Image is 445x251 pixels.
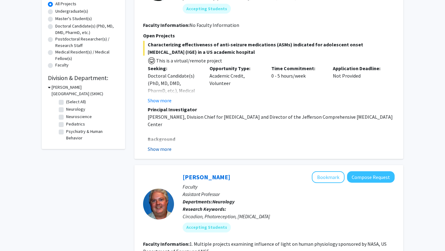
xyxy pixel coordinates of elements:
[183,183,395,190] p: Faculty
[212,198,235,205] b: Neurology
[143,41,395,56] span: Characterizing effectiveness of anti-seizure medications (ASMs) indicated for adolescent onset [M...
[148,136,175,142] strong: Background
[210,65,262,72] p: Opportunity Type:
[5,223,26,246] iframe: Chat
[189,22,239,28] span: No Faculty Information
[66,121,85,127] label: Pediatrics
[66,106,85,113] label: Neurology
[52,84,119,97] h3: [PERSON_NAME][GEOGRAPHIC_DATA] (SKMC)
[55,49,119,62] label: Medical Resident(s) / Medical Fellow(s)
[55,15,92,22] label: Master's Student(s)
[55,36,119,49] label: Postdoctoral Researcher(s) / Research Staff
[333,65,385,72] p: Application Deadline:
[48,74,119,82] h2: Division & Department:
[143,22,189,28] b: Faculty Information:
[183,4,231,14] mat-chip: Accepting Students
[347,171,395,183] button: Compose Request to John Hanifin
[143,32,395,39] p: Open Projects
[312,171,345,183] button: Add John Hanifin to Bookmarks
[66,99,86,105] label: (Select All)
[155,57,222,64] span: This is a virtual/remote project
[66,113,92,120] label: Neuroscience
[148,65,200,72] p: Seeking:
[183,198,212,205] b: Departments:
[183,206,226,212] b: Research Keywords:
[183,213,395,220] div: Circadian, Photoreception, [MEDICAL_DATA]
[55,8,88,15] label: Undergraduate(s)
[55,23,119,36] label: Doctoral Candidate(s) (PhD, MD, DMD, PharmD, etc.)
[55,1,76,7] label: All Projects
[148,72,200,109] div: Doctoral Candidate(s) (PhD, MD, DMD, PharmD, etc.), Medical Resident(s) / Medical Fellow(s)
[148,106,197,113] strong: Principal Investigator
[143,241,189,247] b: Faculty Information:
[66,128,117,141] label: Psychiatry & Human Behavior
[205,65,267,104] div: Academic Credit, Volunteer
[328,65,390,104] div: Not Provided
[271,65,324,72] p: Time Commitment:
[183,223,231,232] mat-chip: Accepting Students
[148,113,395,128] p: [PERSON_NAME], Division Chief for [MEDICAL_DATA] and Director of the Jefferson Comprehensive [MED...
[148,97,172,104] button: Show more
[183,190,395,198] p: Assistant Professor
[183,173,230,181] a: [PERSON_NAME]
[148,145,172,153] button: Show more
[55,62,69,68] label: Faculty
[267,65,328,104] div: 0 - 5 hours/week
